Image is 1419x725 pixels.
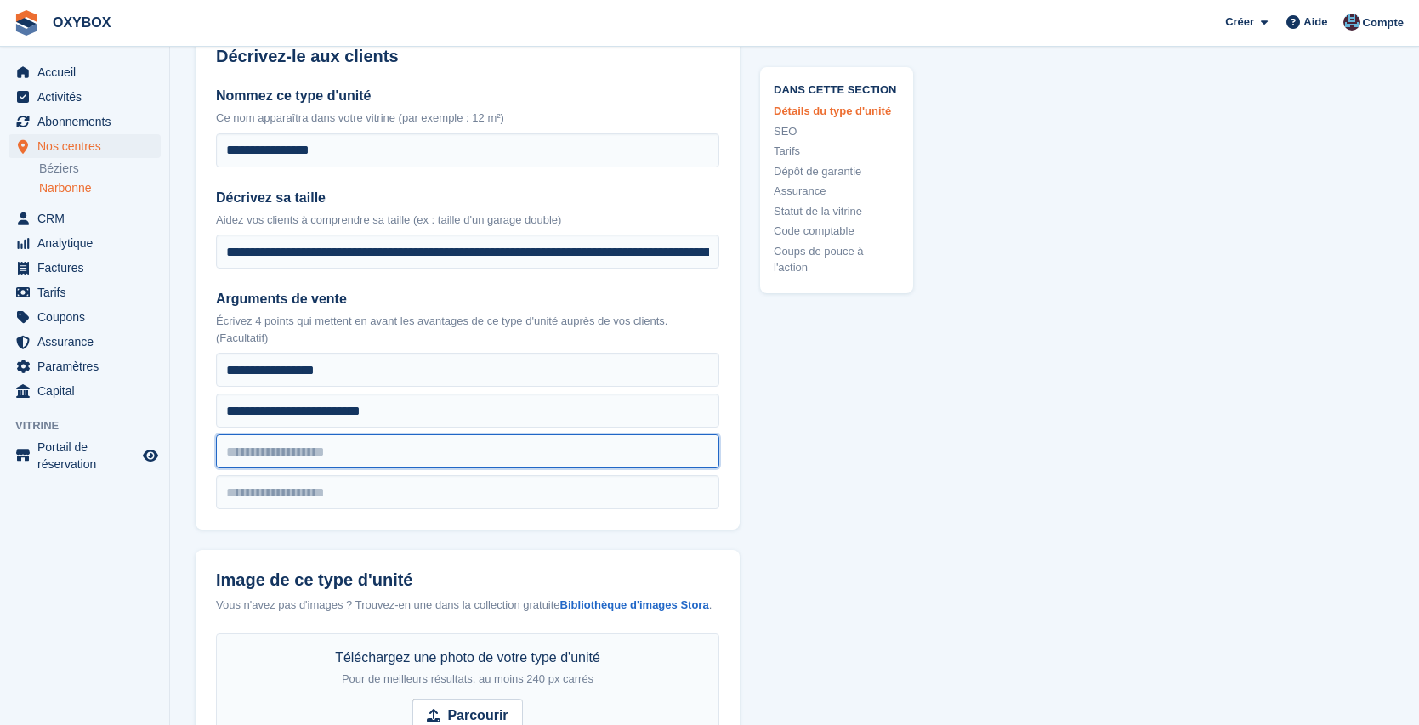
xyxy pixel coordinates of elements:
[1303,14,1327,31] span: Aide
[37,280,139,304] span: Tarifs
[216,47,719,66] h2: Décrivez-le aux clients
[9,85,161,109] a: menu
[37,439,139,473] span: Portail de réservation
[39,180,161,196] a: Narbonne
[37,134,139,158] span: Nos centres
[9,280,161,304] a: menu
[774,242,900,275] a: Coups de pouce à l'action
[37,110,139,133] span: Abonnements
[216,212,719,229] p: Aidez vos clients à comprendre sa taille (ex : taille d'un garage double)
[774,202,900,219] a: Statut de la vitrine
[9,207,161,230] a: menu
[37,330,139,354] span: Assurance
[774,122,900,139] a: SEO
[9,305,161,329] a: menu
[774,103,900,120] a: Détails du type d'unité
[37,231,139,255] span: Analytique
[1363,14,1404,31] span: Compte
[9,354,161,378] a: menu
[774,183,900,200] a: Assurance
[9,330,161,354] a: menu
[37,207,139,230] span: CRM
[46,8,117,37] a: OXYBOX
[342,672,593,685] span: Pour de meilleurs résultats, au moins 240 px carrés
[9,379,161,403] a: menu
[774,162,900,179] a: Dépôt de garantie
[9,256,161,280] a: menu
[37,379,139,403] span: Capital
[37,354,139,378] span: Paramètres
[37,256,139,280] span: Factures
[216,86,719,106] label: Nommez ce type d'unité
[216,188,719,208] label: Décrivez sa taille
[15,417,169,434] span: Vitrine
[560,598,709,611] a: Bibliothèque d'images Stora
[216,110,719,127] p: Ce nom apparaîtra dans votre vitrine (par exemple : 12 m²)
[774,80,900,96] span: Dans cette section
[774,223,900,240] a: Code comptable
[216,570,719,590] label: Image de ce type d'unité
[37,305,139,329] span: Coupons
[9,134,161,158] a: menu
[9,110,161,133] a: menu
[37,85,139,109] span: Activités
[39,161,161,177] a: Béziers
[9,439,161,473] a: menu
[216,597,719,614] div: Vous n'avez pas d'images ? Trouvez-en une dans la collection gratuite .
[9,60,161,84] a: menu
[9,231,161,255] a: menu
[37,60,139,84] span: Accueil
[1343,14,1360,31] img: Oriana Devaux
[774,143,900,160] a: Tarifs
[216,313,719,346] p: Écrivez 4 points qui mettent en avant les avantages de ce type d'unité auprès de vos clients. (Fa...
[216,289,719,309] label: Arguments de vente
[335,648,600,688] div: Téléchargez une photo de votre type d'unité
[1225,14,1254,31] span: Créer
[14,10,39,36] img: stora-icon-8386f47178a22dfd0bd8f6a31ec36ba5ce8667c1dd55bd0f319d3a0aa187defe.svg
[140,445,161,466] a: Boutique d'aperçu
